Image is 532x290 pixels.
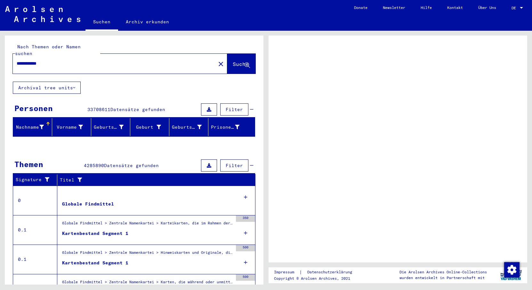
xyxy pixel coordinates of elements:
div: Globale Findmittel > Zentrale Namenkartei > Hinweiskarten und Originale, die in T/D-Fällen aufgef... [62,250,233,259]
div: Nachname [16,124,44,131]
a: Archiv erkunden [118,14,177,29]
div: Nachname [16,122,52,132]
mat-header-cell: Prisoner # [208,118,255,136]
div: Personen [14,102,53,114]
div: Geburtsname [94,124,124,131]
div: | [274,269,360,276]
div: Themen [14,158,43,170]
div: Kartenbestand Segment 1 [62,230,128,237]
span: Datensätze gefunden [104,163,159,168]
div: Kartenbestand Segment 1 [62,260,128,266]
img: Zustimmung ändern [504,262,520,278]
button: Filter [220,159,248,172]
span: Filter [226,107,243,112]
mat-header-cell: Geburt‏ [130,118,169,136]
mat-header-cell: Vorname [52,118,91,136]
img: yv_logo.png [499,267,523,283]
a: Suchen [85,14,118,31]
span: Datensätze gefunden [110,107,165,112]
div: Signature [16,176,52,183]
div: 350 [236,215,255,222]
span: 33708611 [87,107,110,112]
img: Arolsen_neg.svg [5,6,80,22]
p: wurden entwickelt in Partnerschaft mit [399,275,487,281]
a: Datenschutzerklärung [302,269,360,276]
td: 0 [13,186,57,215]
td: 0.1 [13,245,57,274]
div: Globale Findmittel > Zentrale Namenkartei > Karteikarten, die im Rahmen der sequentiellen Massend... [62,220,233,229]
div: Geburt‏ [133,122,169,132]
div: Geburtsdatum [172,124,202,131]
div: Geburt‏ [133,124,161,131]
button: Suche [227,54,255,74]
button: Archival tree units [13,82,81,94]
div: Vorname [55,124,83,131]
div: Globale Findmittel [62,201,114,207]
button: Clear [214,57,227,70]
mat-header-cell: Geburtsname [91,118,130,136]
span: Suche [233,61,249,67]
div: Geburtsname [94,122,132,132]
mat-header-cell: Geburtsdatum [169,118,208,136]
div: Geburtsdatum [172,122,210,132]
button: Filter [220,103,248,116]
mat-header-cell: Nachname [13,118,52,136]
mat-label: Nach Themen oder Namen suchen [15,44,81,56]
div: Prisoner # [211,122,247,132]
div: Titel [60,175,249,185]
p: Copyright © Arolsen Archives, 2021 [274,276,360,281]
mat-icon: close [217,60,225,68]
a: Impressum [274,269,299,276]
div: 500 [236,245,255,251]
span: 4285890 [84,163,104,168]
div: Vorname [55,122,91,132]
div: Globale Findmittel > Zentrale Namenkartei > Karten, die während oder unmittelbar vor der sequenti... [62,279,233,288]
div: 500 [236,274,255,281]
div: Signature [16,175,59,185]
div: Prisoner # [211,124,239,131]
p: Die Arolsen Archives Online-Collections [399,269,487,275]
span: DE [512,6,519,10]
td: 0.1 [13,215,57,245]
div: Titel [60,177,243,183]
span: Filter [226,163,243,168]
